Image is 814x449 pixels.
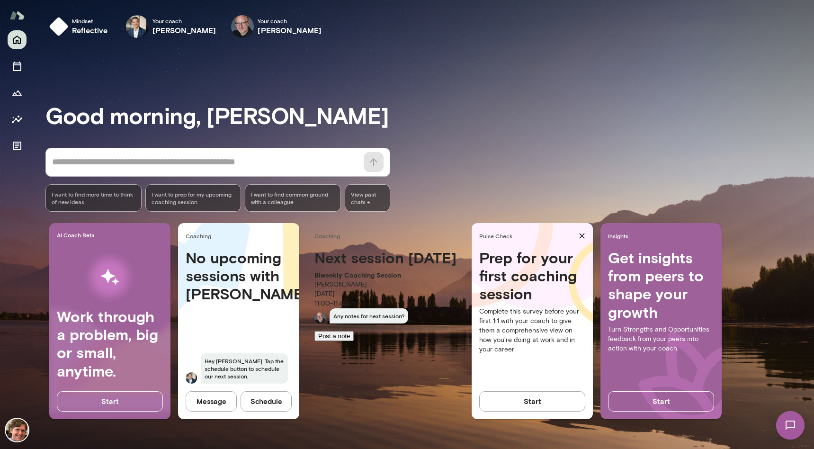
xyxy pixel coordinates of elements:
[186,372,197,384] img: Mark Zschocke Zschocke
[68,247,152,307] img: AI Workflows
[8,136,27,155] button: Documents
[479,307,585,354] p: Complete this survey before your first 1:1 with your coach to give them a comprehensive view on h...
[45,11,116,42] button: Mindsetreflective
[345,184,390,212] span: View past chats ->
[241,391,292,411] button: Schedule
[608,249,714,322] h4: Get insights from peers to shape your growth
[8,57,27,76] button: Sessions
[8,30,27,49] button: Home
[479,391,585,411] button: Start
[52,190,135,206] span: I want to find more time to think of new ideas
[330,308,408,323] span: Any notes for next session?
[9,6,25,24] img: Mento
[258,25,322,36] h6: [PERSON_NAME]
[8,83,27,102] button: Growth Plan
[251,190,335,206] span: I want to find common ground with a colleague
[186,391,237,411] button: Message
[314,232,460,240] span: Coaching
[245,184,341,212] div: I want to find common ground with a colleague
[152,190,235,206] span: I want to prep for my upcoming coaching session
[119,11,223,42] div: Mark ZschockeYour coach[PERSON_NAME]
[186,232,295,240] span: Coaching
[314,249,456,267] h4: Next session [DATE]
[314,312,326,323] img: Nick
[6,419,28,441] img: Jonathan Sims
[231,15,254,38] img: Nick Gould
[186,249,292,303] h4: No upcoming sessions with [PERSON_NAME]
[57,231,167,239] span: AI Coach Beta
[152,25,216,36] h6: [PERSON_NAME]
[8,110,27,129] button: Insights
[258,17,322,25] span: Your coach
[152,17,216,25] span: Your coach
[479,249,585,303] h4: Prep for your first coaching session
[45,102,814,128] h3: Good morning, [PERSON_NAME]
[479,232,575,240] span: Pulse Check
[57,307,163,380] h4: Work through a problem, big or small, anytime.
[608,232,718,240] span: Insights
[608,325,714,353] p: Turn Strengths and Opportunities feedback from your peers into action with your coach.
[201,353,288,384] span: Hey [PERSON_NAME]. Tap the schedule button to schedule our next session.
[57,391,163,411] button: Start
[126,15,149,38] img: Mark Zschocke
[314,280,456,289] p: [PERSON_NAME]
[314,299,456,308] p: 11:00 - 11:45am
[224,11,328,42] div: Nick GouldYour coach[PERSON_NAME]
[608,391,714,411] button: Start
[145,184,242,212] div: I want to prep for my upcoming coaching session
[314,270,456,280] p: Biweekly Coaching Session
[72,25,108,36] h6: reflective
[314,289,456,299] p: [DATE]
[49,17,68,36] img: mindset
[72,17,108,25] span: Mindset
[314,331,354,341] button: Post a note
[45,184,142,212] div: I want to find more time to think of new ideas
